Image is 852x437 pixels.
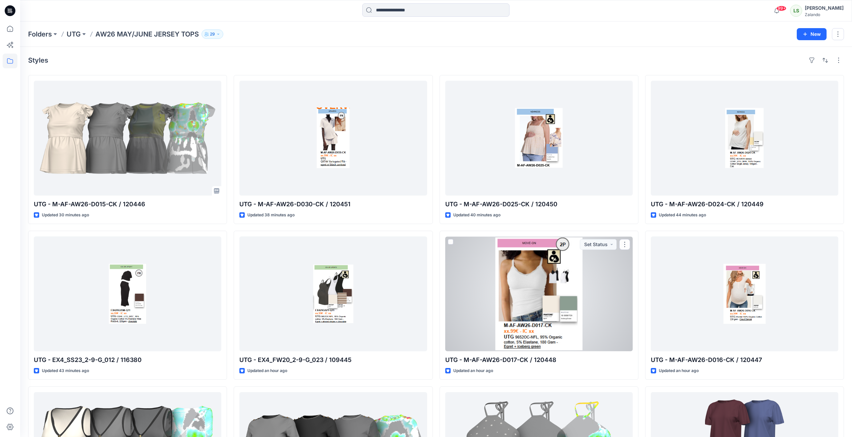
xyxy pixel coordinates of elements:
p: UTG - M-AF-AW26-D025-CK / 120450 [445,200,633,209]
p: UTG - EX4_FW20_2-9-G_023 / 109445 [239,355,427,365]
a: UTG - M-AF-AW26-D025-CK / 120450 [445,81,633,196]
button: 29 [202,29,223,39]
a: Folders [28,29,52,39]
p: 29 [210,30,215,38]
p: Updated 30 minutes ago [42,212,89,219]
p: Updated 43 minutes ago [42,367,89,374]
p: UTG - M-AF-AW26-D024-CK / 120449 [651,200,838,209]
p: UTG - M-AF-AW26-D016-CK / 120447 [651,355,838,365]
a: UTG - M-AF-AW26-D016-CK / 120447 [651,236,838,351]
a: UTG - EX4_SS23_2-9-G_012 / 116380 [34,236,221,351]
p: UTG - M-AF-AW26-D017-CK / 120448 [445,355,633,365]
p: UTG - M-AF-AW26-D030-CK / 120451 [239,200,427,209]
a: UTG - M-AF-AW26-D030-CK / 120451 [239,81,427,196]
p: Updated an hour ago [659,367,699,374]
p: Updated an hour ago [247,367,287,374]
p: UTG - EX4_SS23_2-9-G_012 / 116380 [34,355,221,365]
div: LS [790,5,802,17]
h4: Styles [28,56,48,64]
div: Zalando [805,12,844,17]
a: UTG - M-AF-AW26-D017-CK / 120448 [445,236,633,351]
a: UTG - EX4_FW20_2-9-G_023 / 109445 [239,236,427,351]
p: Updated 40 minutes ago [453,212,500,219]
p: Updated 38 minutes ago [247,212,295,219]
div: [PERSON_NAME] [805,4,844,12]
a: UTG [67,29,81,39]
p: Updated an hour ago [453,367,493,374]
span: 99+ [776,6,786,11]
button: New [797,28,827,40]
p: UTG - M-AF-AW26-D015-CK / 120446 [34,200,221,209]
p: Updated 44 minutes ago [659,212,706,219]
a: UTG - M-AF-AW26-D024-CK / 120449 [651,81,838,196]
a: UTG - M-AF-AW26-D015-CK / 120446 [34,81,221,196]
p: AW26 MAY/JUNE JERSEY TOPS [95,29,199,39]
